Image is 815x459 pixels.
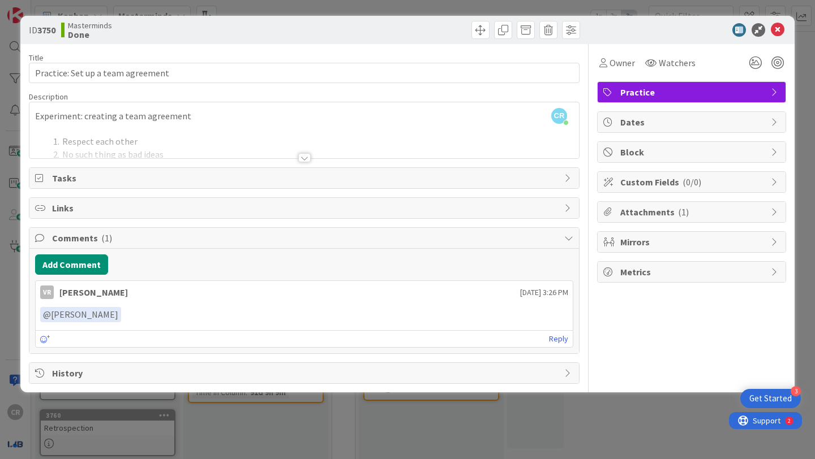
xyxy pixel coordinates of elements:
div: [PERSON_NAME] [59,285,128,299]
span: Attachments [620,205,765,219]
span: [DATE] 3:26 PM [520,287,568,298]
span: Mirrors [620,235,765,249]
span: ( 0/0 ) [683,176,701,188]
span: Comments [52,231,559,245]
div: VR [40,285,54,299]
span: Custom Fields [620,175,765,189]
input: type card name here... [29,63,580,83]
a: Reply [549,332,568,346]
span: History [52,366,559,380]
span: ID [29,23,55,37]
span: [PERSON_NAME] [43,309,118,320]
div: 2 [59,5,62,14]
span: Links [52,201,559,215]
span: Owner [610,56,635,70]
span: @ [43,309,51,320]
div: 3 [791,386,801,396]
span: Block [620,145,765,159]
label: Title [29,53,44,63]
p: Experiment: creating a team agreement [35,110,573,123]
span: Description [29,92,68,102]
span: Practice [620,85,765,99]
span: CR [551,108,567,124]
span: Support [24,2,52,15]
div: Get Started [749,393,792,404]
span: ( 1 ) [101,232,112,244]
span: Masterminds [68,21,112,30]
span: Watchers [659,56,696,70]
button: Add Comment [35,254,108,275]
div: Open Get Started checklist, remaining modules: 3 [740,389,801,408]
span: Metrics [620,265,765,279]
span: Dates [620,115,765,129]
b: 3750 [37,24,55,36]
span: Tasks [52,171,559,185]
b: Done [68,30,112,39]
span: ( 1 ) [678,206,689,218]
